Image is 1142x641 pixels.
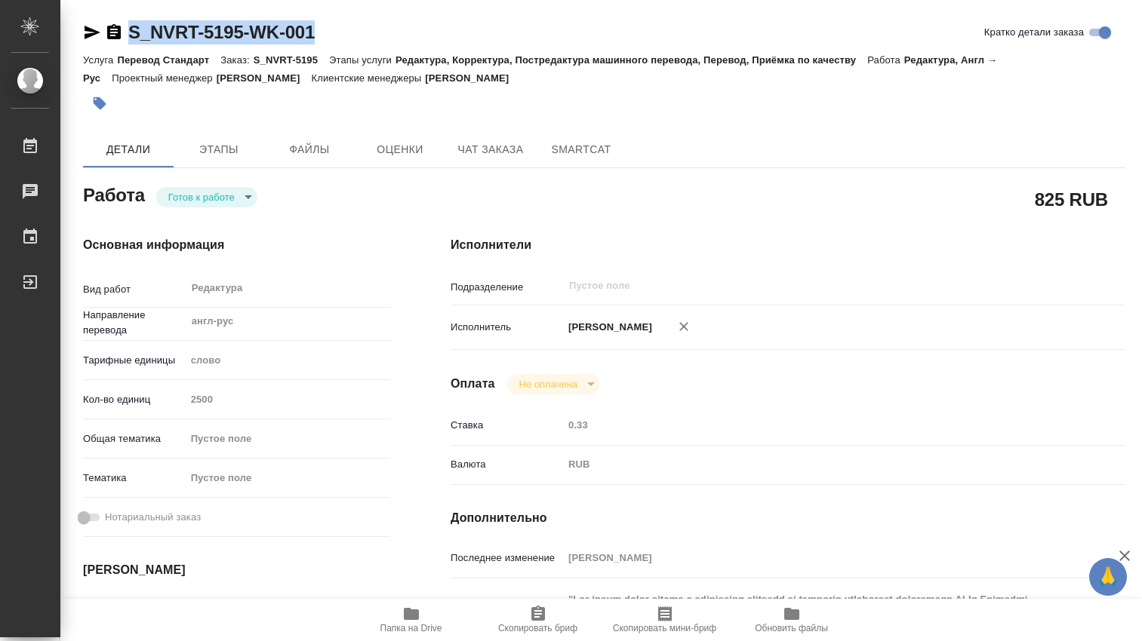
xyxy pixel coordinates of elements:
span: Обновить файлы [755,623,828,633]
button: Удалить исполнителя [667,310,700,343]
p: Подразделение [451,280,563,295]
p: [PERSON_NAME] [217,72,312,84]
input: Пустое поле [563,547,1070,569]
span: Оценки [364,140,436,159]
p: Перевод Стандарт [117,54,220,66]
button: Скопировать бриф [475,599,602,641]
p: Заказ: [220,54,253,66]
div: Готов к работе [156,187,257,207]
p: Тематика [83,471,186,486]
button: Обновить файлы [728,599,855,641]
p: Последнее изменение [451,551,563,566]
span: Файлы [273,140,346,159]
p: Проектный менеджер [112,72,216,84]
span: Детали [92,140,165,159]
div: Готов к работе [507,374,600,394]
p: Кол-во единиц [83,392,186,407]
p: Валюта [451,457,563,472]
h2: Работа [83,180,145,207]
p: Редактура, Корректура, Постредактура машинного перевода, Перевод, Приёмка по качеству [396,54,867,66]
div: слово [186,348,390,373]
div: RUB [563,452,1070,477]
p: Направление перевода [83,308,186,338]
p: Вид работ [83,282,186,297]
button: Добавить тэг [83,87,116,120]
div: Пустое поле [186,465,390,491]
button: 🙏 [1089,558,1127,596]
span: Кратко детали заказа [984,25,1084,40]
input: Пустое поле [186,388,390,410]
p: [PERSON_NAME] [425,72,520,84]
p: Тарифные единицы [83,353,186,368]
p: Работа [867,54,904,66]
button: Не оплачена [515,378,582,391]
button: Скопировать ссылку [105,23,123,41]
span: 🙏 [1095,561,1121,593]
div: Пустое поле [191,431,372,446]
p: Этапы услуги [329,54,396,66]
button: Готов к работе [164,191,239,204]
span: Скопировать бриф [498,623,577,633]
p: Ставка [451,418,563,433]
span: Чат заказа [454,140,527,159]
button: Папка на Drive [348,599,475,641]
h4: [PERSON_NAME] [83,561,390,579]
button: Скопировать мини-бриф [602,599,728,641]
span: Этапы [183,140,255,159]
p: Клиентские менеджеры [312,72,426,84]
h4: Оплата [451,375,495,393]
input: Пустое поле [563,414,1070,436]
p: Общая тематика [83,431,186,446]
p: Исполнитель [451,320,563,335]
h2: 825 RUB [1035,186,1108,212]
span: Скопировать мини-бриф [613,623,716,633]
h4: Исполнители [451,236,1125,254]
input: Пустое поле [568,277,1034,295]
p: [PERSON_NAME] [563,320,652,335]
h4: Дополнительно [451,509,1125,527]
h4: Основная информация [83,236,390,254]
div: Пустое поле [186,426,390,452]
a: S_NVRT-5195-WK-001 [128,22,315,42]
span: Нотариальный заказ [105,510,201,525]
span: SmartCat [545,140,617,159]
p: S_NVRT-5195 [254,54,329,66]
div: Пустое поле [191,471,372,486]
button: Скопировать ссылку для ЯМессенджера [83,23,101,41]
p: Услуга [83,54,117,66]
span: Папка на Drive [380,623,442,633]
